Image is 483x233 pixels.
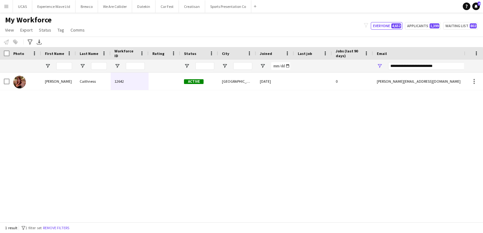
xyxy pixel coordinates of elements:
[430,23,439,28] span: 1,399
[405,22,441,30] button: Applicants1,399
[76,73,111,90] div: Caithness
[35,38,43,46] app-action-btn: Export XLSX
[20,27,33,33] span: Export
[179,0,205,13] button: Creatisan
[218,73,256,90] div: [GEOGRAPHIC_DATA]
[80,51,98,56] span: Last Name
[68,26,87,34] a: Comms
[5,27,14,33] span: View
[132,0,156,13] button: Datekin
[156,0,179,13] button: Car Fest
[76,0,98,13] button: Brewco
[36,26,54,34] a: Status
[298,51,312,56] span: Last job
[32,0,76,13] button: Experience Wave Ltd
[5,15,52,25] span: My Workforce
[332,73,373,90] div: 0
[70,27,85,33] span: Comms
[26,38,34,46] app-action-btn: Advanced filters
[45,51,64,56] span: First Name
[114,63,120,69] button: Open Filter Menu
[58,27,64,33] span: Tag
[271,62,290,70] input: Joined Filter Input
[45,63,51,69] button: Open Filter Menu
[260,63,266,69] button: Open Filter Menu
[222,51,229,56] span: City
[472,3,480,10] a: 9
[25,225,42,230] span: 1 filter set
[256,73,294,90] div: [DATE]
[371,22,402,30] button: Everyone4,652
[91,62,107,70] input: Last Name Filter Input
[391,23,401,28] span: 4,652
[222,63,228,69] button: Open Filter Menu
[478,2,480,6] span: 9
[3,26,16,34] a: View
[443,22,478,30] button: Waiting list802
[13,51,24,56] span: Photo
[13,0,32,13] button: UCAS
[152,51,164,56] span: Rating
[39,27,51,33] span: Status
[18,26,35,34] a: Export
[195,62,214,70] input: Status Filter Input
[260,51,272,56] span: Joined
[42,224,70,231] button: Remove filters
[377,63,382,69] button: Open Filter Menu
[126,62,145,70] input: Workforce ID Filter Input
[114,49,137,58] span: Workforce ID
[184,51,196,56] span: Status
[55,26,67,34] a: Tag
[56,62,72,70] input: First Name Filter Input
[98,0,132,13] button: We Are Collider
[80,63,85,69] button: Open Filter Menu
[205,0,251,13] button: Sports Presentation Co
[111,73,149,90] div: 12642
[184,79,204,84] span: Active
[377,51,387,56] span: Email
[233,62,252,70] input: City Filter Input
[184,63,190,69] button: Open Filter Menu
[336,49,362,58] span: Jobs (last 90 days)
[13,76,26,88] img: Sarah Caithness
[470,23,477,28] span: 802
[41,73,76,90] div: [PERSON_NAME]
